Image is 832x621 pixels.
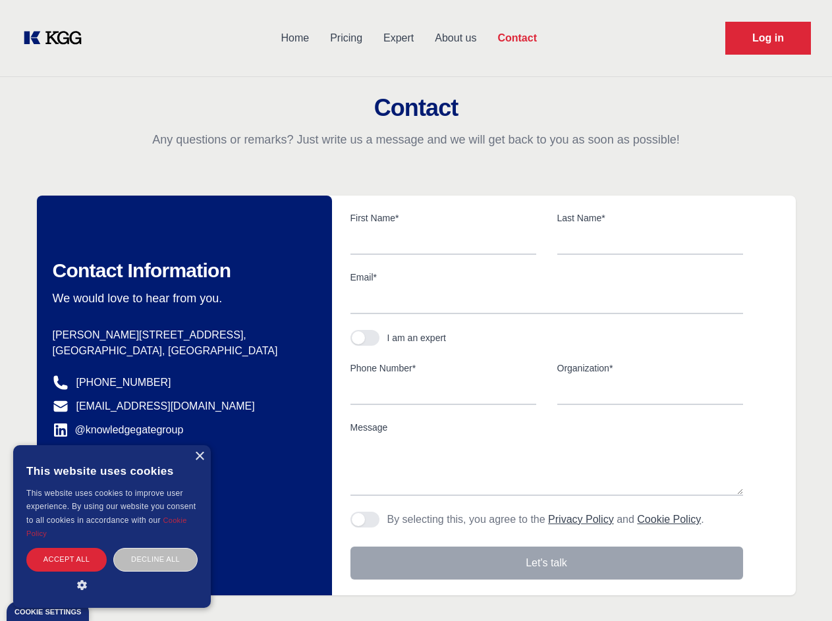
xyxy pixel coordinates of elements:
a: [EMAIL_ADDRESS][DOMAIN_NAME] [76,398,255,414]
label: Organization* [557,362,743,375]
a: @knowledgegategroup [53,422,184,438]
p: [PERSON_NAME][STREET_ADDRESS], [53,327,311,343]
a: [PHONE_NUMBER] [76,375,171,391]
a: Privacy Policy [548,514,614,525]
span: This website uses cookies to improve user experience. By using our website you consent to all coo... [26,489,196,525]
div: Cookie settings [14,608,81,616]
p: By selecting this, you agree to the and . [387,512,704,527]
p: We would love to hear from you. [53,290,311,306]
label: First Name* [350,211,536,225]
h2: Contact [16,95,816,121]
iframe: Chat Widget [766,558,832,621]
a: Pricing [319,21,373,55]
a: Home [270,21,319,55]
a: KOL Knowledge Platform: Talk to Key External Experts (KEE) [21,28,92,49]
a: Contact [487,21,547,55]
div: Accept all [26,548,107,571]
a: Cookie Policy [637,514,701,525]
div: This website uses cookies [26,455,198,487]
button: Let's talk [350,547,743,580]
label: Email* [350,271,743,284]
label: Last Name* [557,211,743,225]
label: Phone Number* [350,362,536,375]
a: Request Demo [725,22,811,55]
a: About us [424,21,487,55]
p: Any questions or remarks? Just write us a message and we will get back to you as soon as possible! [16,132,816,148]
p: [GEOGRAPHIC_DATA], [GEOGRAPHIC_DATA] [53,343,311,359]
h2: Contact Information [53,259,311,283]
div: Decline all [113,548,198,571]
div: I am an expert [387,331,447,344]
div: Close [194,452,204,462]
label: Message [350,421,743,434]
a: Cookie Policy [26,516,187,537]
a: Expert [373,21,424,55]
